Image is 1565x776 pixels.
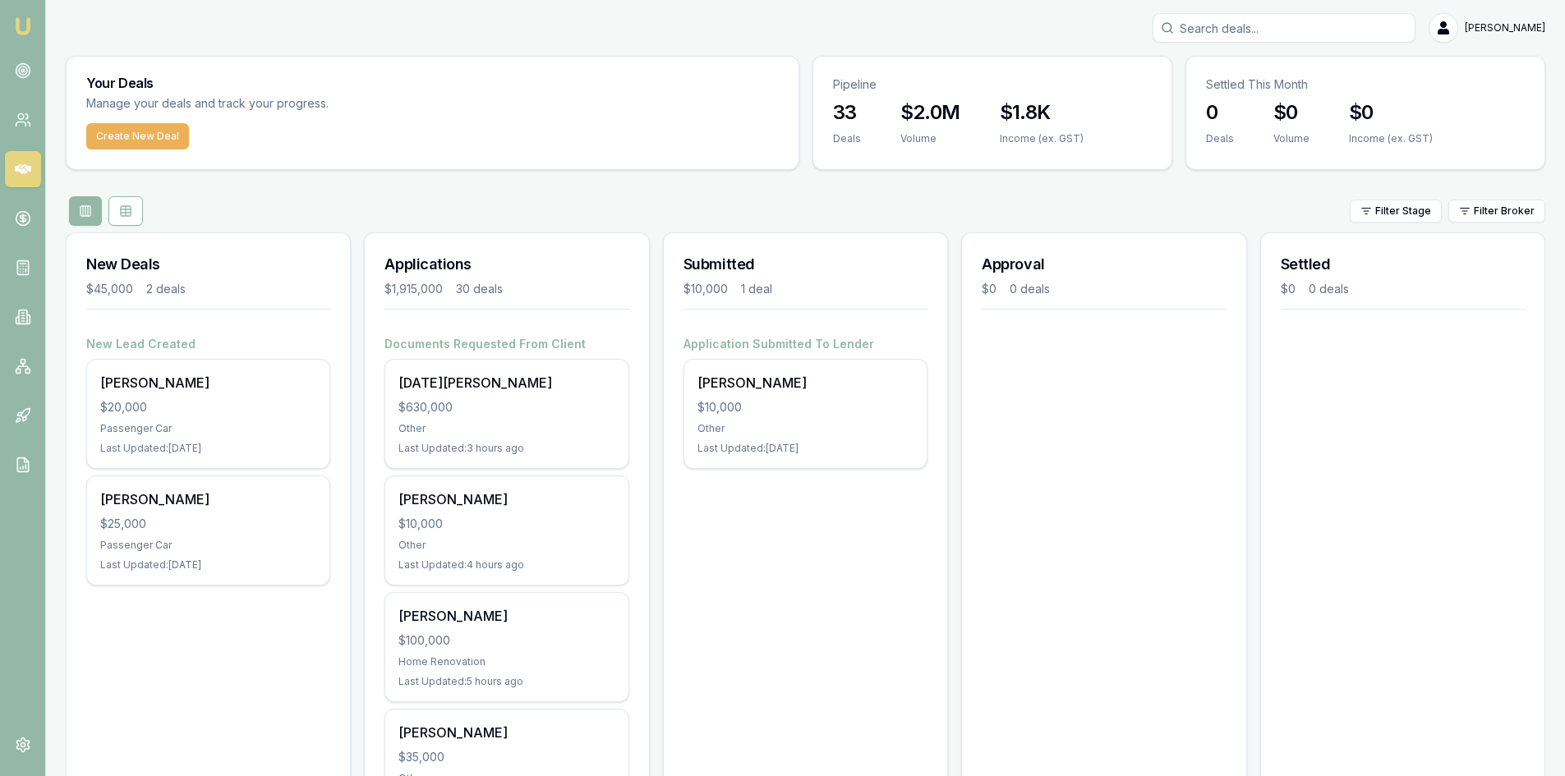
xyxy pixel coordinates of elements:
div: Last Updated: [DATE] [697,442,914,455]
h3: Approval [982,253,1226,276]
img: emu-icon-u.png [13,16,33,36]
div: $45,000 [86,281,133,297]
div: Passenger Car [100,539,316,552]
div: 0 deals [1309,281,1349,297]
div: $20,000 [100,399,316,416]
span: Filter Stage [1375,204,1431,218]
div: [PERSON_NAME] [398,489,614,509]
div: $0 [982,281,997,297]
h3: 0 [1206,99,1234,126]
div: Income (ex. GST) [1349,132,1433,145]
p: Settled This Month [1206,76,1525,93]
div: 2 deals [146,281,186,297]
div: [PERSON_NAME] [398,723,614,742]
div: $10,000 [684,281,728,297]
div: Last Updated: [DATE] [100,558,316,572]
div: Other [398,539,614,552]
h3: 33 [833,99,861,126]
div: Income (ex. GST) [1000,132,1084,145]
div: Deals [1206,132,1234,145]
div: $25,000 [100,516,316,532]
div: [PERSON_NAME] [100,489,316,509]
div: 1 deal [741,281,772,297]
div: Volume [1273,132,1310,145]
div: [PERSON_NAME] [697,373,914,393]
div: Volume [900,132,960,145]
h3: $2.0M [900,99,960,126]
p: Manage your deals and track your progress. [86,94,507,113]
button: Filter Stage [1350,200,1442,223]
h4: Documents Requested From Client [384,336,628,352]
h4: Application Submitted To Lender [684,336,927,352]
div: Last Updated: 3 hours ago [398,442,614,455]
div: $35,000 [398,749,614,765]
button: Create New Deal [86,123,189,149]
div: $0 [1281,281,1296,297]
div: $1,915,000 [384,281,443,297]
div: $10,000 [398,516,614,532]
h3: $0 [1349,99,1433,126]
h3: New Deals [86,253,330,276]
div: Home Renovation [398,655,614,668]
div: Other [398,422,614,435]
div: Deals [833,132,861,145]
p: Pipeline [833,76,1152,93]
span: Filter Broker [1474,204,1535,218]
h3: $0 [1273,99,1310,126]
div: Other [697,422,914,435]
button: Filter Broker [1448,200,1545,223]
div: 0 deals [1010,281,1050,297]
div: 30 deals [456,281,503,297]
h3: Your Deals [86,76,779,90]
h3: Applications [384,253,628,276]
div: $630,000 [398,399,614,416]
div: $10,000 [697,399,914,416]
div: Last Updated: 5 hours ago [398,675,614,688]
h3: Settled [1281,253,1525,276]
div: [DATE][PERSON_NAME] [398,373,614,393]
div: Last Updated: [DATE] [100,442,316,455]
div: [PERSON_NAME] [100,373,316,393]
div: Passenger Car [100,422,316,435]
h4: New Lead Created [86,336,330,352]
div: Last Updated: 4 hours ago [398,558,614,572]
span: [PERSON_NAME] [1465,21,1545,34]
h3: $1.8K [1000,99,1084,126]
div: $100,000 [398,632,614,649]
input: Search deals [1153,13,1415,43]
h3: Submitted [684,253,927,276]
div: [PERSON_NAME] [398,606,614,626]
